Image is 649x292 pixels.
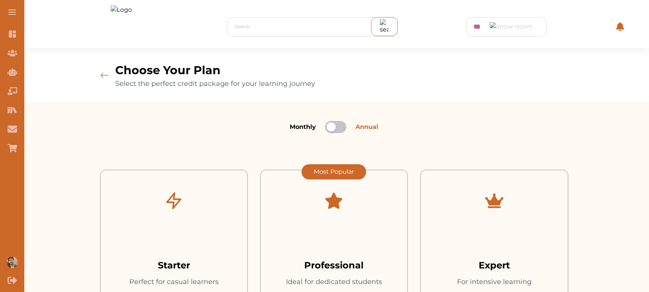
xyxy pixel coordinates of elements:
h3: Expert [436,259,552,272]
img: arrow-down [490,22,533,31]
img: search_icon [380,19,389,34]
p: For intensive learning [436,277,552,287]
p: Select the perfect credit package for your learning journey [115,79,315,89]
span: Monthly [290,122,316,132]
p: Ideal for dedicated students [276,277,392,287]
span: Annual [355,122,378,132]
img: User profile [6,257,18,268]
h3: Starter [116,259,232,272]
h3: Professional [276,259,392,272]
p: Perfect for casual learners [116,277,232,287]
img: Logo [105,5,165,48]
img: GB Flag [474,25,480,29]
h1: Choose Your Plan [115,62,315,79]
div: Most Popular [301,164,366,179]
